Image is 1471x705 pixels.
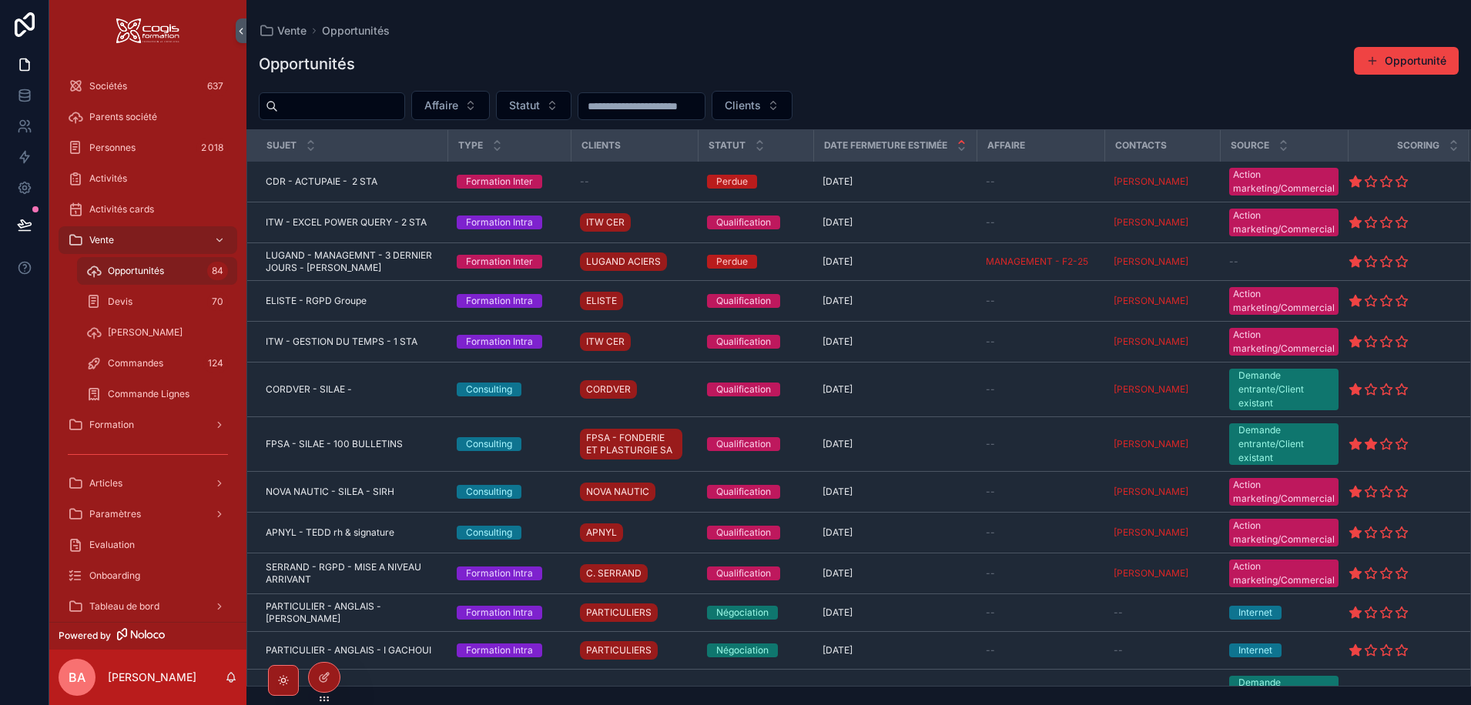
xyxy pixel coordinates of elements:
[466,437,512,451] div: Consulting
[266,336,438,348] a: ITW - GESTION DU TEMPS - 1 STA
[466,255,533,269] div: Formation Inter
[1114,336,1188,348] a: [PERSON_NAME]
[823,526,967,539] a: [DATE]
[77,319,237,346] a: [PERSON_NAME]
[823,567,967,580] a: [DATE]
[986,175,1095,188] a: --
[89,80,127,92] span: Sociétés
[466,383,512,396] div: Consulting
[457,526,561,540] a: Consulting
[823,336,853,348] span: [DATE]
[580,213,631,232] a: ITW CER
[1114,216,1188,229] a: [PERSON_NAME]
[207,292,228,311] div: 70
[987,139,1025,152] span: Affaire
[986,606,995,619] span: --
[707,485,804,499] a: Qualification
[1114,175,1188,188] a: [PERSON_NAME]
[424,98,458,113] span: Affaire
[1114,486,1211,498] a: [PERSON_NAME]
[580,380,637,399] a: CORDVER
[59,103,237,131] a: Parents société
[986,438,995,450] span: --
[1114,256,1211,268] a: [PERSON_NAME]
[986,383,995,396] span: --
[707,383,804,396] a: Qualification
[716,216,771,229] div: Qualification
[1233,209,1335,236] div: Action marketing/Commercial
[1114,438,1211,450] a: [PERSON_NAME]
[1114,644,1123,657] span: --
[823,526,853,539] span: [DATE]
[707,216,804,229] a: Qualification
[586,567,642,580] span: C. SERRAND
[986,438,1095,450] a: --
[1114,383,1211,396] a: [PERSON_NAME]
[586,644,652,657] span: PARTICULIERS
[986,567,995,580] span: --
[707,526,804,540] a: Qualification
[986,295,1095,307] a: --
[108,296,132,308] span: Devis
[203,77,228,95] div: 637
[59,195,237,223] a: Activités cards
[266,526,438,539] a: APNYL - TEDD rh & signature
[466,643,533,657] div: Formation Intra
[1229,168,1339,195] a: Action marketing/Commercial
[266,139,297,152] span: Sujet
[586,216,625,229] span: ITW CER
[1114,526,1188,539] a: [PERSON_NAME]
[580,377,689,402] a: CORDVER
[89,570,140,582] span: Onboarding
[580,329,689,354] a: ITW CER
[1229,369,1339,410] a: Demande entrante/Client existant
[823,216,967,229] a: [DATE]
[709,139,746,152] span: Statut
[108,357,163,369] span: Commandes
[266,486,438,498] a: NOVA NAUTIC - SILEA - SIRH
[986,216,1095,229] a: --
[89,203,154,216] span: Activités cards
[322,23,390,38] a: Opportunités
[89,234,114,246] span: Vente
[1114,383,1188,396] span: [PERSON_NAME]
[59,630,111,642] span: Powered by
[716,526,771,540] div: Qualification
[1233,560,1335,587] div: Action marketing/Commercial
[580,249,689,274] a: LUGAND ACIERS
[108,326,183,339] span: [PERSON_NAME]
[266,216,438,229] a: ITW - EXCEL POWER QUERY - 2 STA
[59,411,237,439] a: Formation
[116,18,179,43] img: App logo
[986,216,995,229] span: --
[986,295,995,307] span: --
[466,566,533,580] div: Formation Intra
[266,383,352,396] span: CORDVER - SILAE -
[580,523,623,542] a: APNYL
[823,256,967,268] a: [DATE]
[89,142,136,154] span: Personnes
[266,644,431,657] span: PARTICULIER - ANGLAIS - I GACHOUI
[277,23,307,38] span: Vente
[586,295,617,307] span: ELISTE
[1229,478,1339,506] a: Action marketing/Commercial
[266,561,438,586] span: SERRAND - RGPD - MISE A NIVEAU ARRIVANT
[716,485,771,499] div: Qualification
[707,606,804,620] a: Négociation
[1229,209,1339,236] a: Action marketing/Commercial
[266,249,438,274] a: LUGAND - MANAGEMNT - 3 DERNIER JOURS - [PERSON_NAME]
[986,175,995,188] span: --
[586,256,661,268] span: LUGAND ACIERS
[580,483,655,501] a: NOVA NAUTIC
[586,606,652,619] span: PARTICULIERS
[1114,256,1188,268] span: [PERSON_NAME]
[586,486,649,498] span: NOVA NAUTIC
[1229,519,1339,546] a: Action marketing/Commercial
[580,429,682,459] a: FPSA - FONDERIE ET PLASTURGIE SA
[1114,567,1188,580] span: [PERSON_NAME]
[1238,369,1329,410] div: Demande entrante/Client existant
[823,256,853,268] span: [DATE]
